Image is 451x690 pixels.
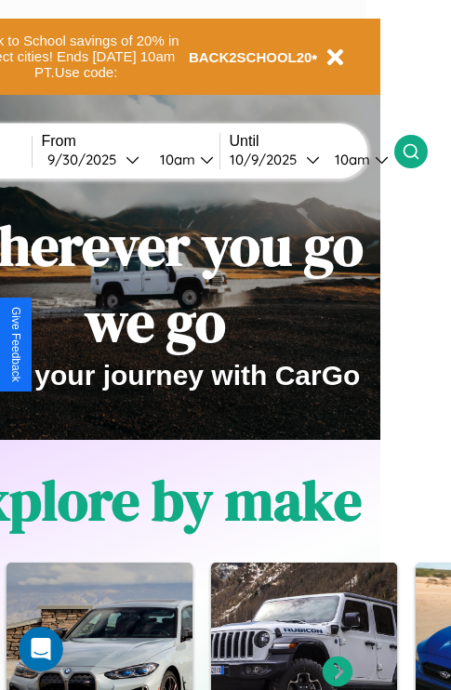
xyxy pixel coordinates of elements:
label: Until [230,133,394,150]
div: 10am [151,151,200,168]
div: 10am [325,151,375,168]
b: BACK2SCHOOL20 [189,49,312,65]
div: 9 / 30 / 2025 [47,151,126,168]
button: 10am [145,150,219,169]
iframe: Intercom live chat [19,627,63,671]
button: 9/30/2025 [42,150,145,169]
div: 10 / 9 / 2025 [230,151,306,168]
div: Give Feedback [9,307,22,382]
label: From [42,133,219,150]
button: 10am [320,150,394,169]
